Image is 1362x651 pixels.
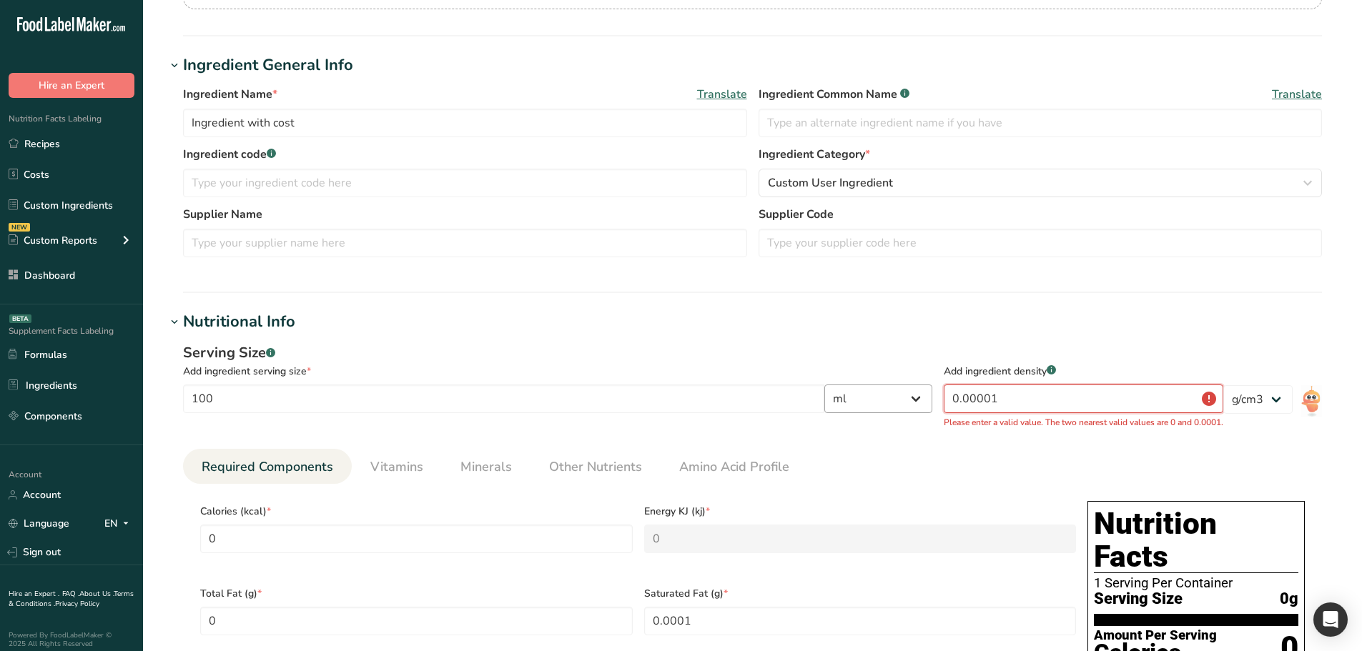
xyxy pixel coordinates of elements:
[1094,629,1217,642] div: Amount Per Serving
[1301,385,1322,417] img: ai-bot.1dcbe71.gif
[644,586,1077,601] span: Saturated Fat (g)
[370,457,423,477] span: Vitamins
[679,457,789,477] span: Amino Acid Profile
[79,589,114,599] a: About Us .
[944,384,1223,413] input: Type your density here
[9,589,59,599] a: Hire an Expert .
[183,86,277,103] span: Ingredient Name
[759,146,1323,163] label: Ingredient Category
[183,54,353,77] div: Ingredient General Info
[1280,590,1298,608] span: 0g
[200,504,633,519] span: Calories (kcal)
[9,589,134,609] a: Terms & Conditions .
[183,229,747,257] input: Type your supplier name here
[183,146,747,163] label: Ingredient code
[9,73,134,98] button: Hire an Expert
[944,416,1223,429] p: Please enter a valid value. The two nearest valid values are 0 and 0.0001.
[768,174,893,192] span: Custom User Ingredient
[202,457,333,477] span: Required Components
[1094,507,1298,573] h1: Nutrition Facts
[1094,590,1183,608] span: Serving Size
[1272,86,1322,103] span: Translate
[644,504,1077,519] span: Energy KJ (kj)
[944,364,1223,379] div: Add ingredient density
[697,86,747,103] span: Translate
[9,233,97,248] div: Custom Reports
[1313,602,1348,637] div: Open Intercom Messenger
[62,589,79,599] a: FAQ .
[183,310,295,334] div: Nutritional Info
[759,169,1323,197] button: Custom User Ingredient
[183,169,747,197] input: Type your ingredient code here
[104,515,134,532] div: EN
[183,109,747,137] input: Type your ingredient name here
[759,109,1323,137] input: Type an alternate ingredient name if you have
[55,599,99,609] a: Privacy Policy
[549,457,642,477] span: Other Nutrients
[200,586,633,601] span: Total Fat (g)
[183,364,932,379] div: Add ingredient serving size
[9,223,30,232] div: NEW
[183,384,824,413] input: Type your serving size here
[759,86,909,103] span: Ingredient Common Name
[759,206,1323,223] label: Supplier Code
[1094,576,1298,590] div: 1 Serving Per Container
[759,229,1323,257] input: Type your supplier code here
[9,511,69,536] a: Language
[9,631,134,648] div: Powered By FoodLabelMaker © 2025 All Rights Reserved
[183,206,747,223] label: Supplier Name
[183,342,932,364] div: Serving Size
[460,457,512,477] span: Minerals
[9,314,31,323] div: BETA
